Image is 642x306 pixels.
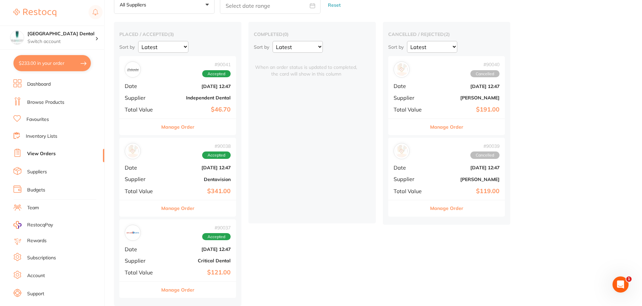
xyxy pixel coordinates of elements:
span: 1 [626,276,632,282]
span: Cancelled [470,151,500,159]
button: $233.00 in your order [13,55,91,71]
b: $119.00 [432,188,500,195]
span: # 90039 [470,143,500,149]
button: Manage Order [430,200,463,216]
div: Independent Dental#90041AcceptedDate[DATE] 12:47SupplierIndependent DentalTotal Value$46.70Manage... [119,56,236,135]
p: Switch account [27,38,95,45]
b: $191.00 [432,106,500,113]
span: Accepted [202,151,231,159]
a: View Orders [27,150,56,157]
span: Date [394,165,427,171]
span: Total Value [125,106,158,113]
span: Accepted [202,70,231,78]
a: Budgets [27,187,45,193]
p: Sort by [254,44,269,50]
span: Supplier [125,258,158,264]
span: Supplier [394,95,427,101]
h2: placed / accepted ( 3 ) [119,31,236,37]
img: Dentavision [126,145,139,158]
span: RestocqPay [27,222,53,228]
span: When an order status is updated to completed, the card will show in this column [254,56,358,77]
b: Independent Dental [164,95,231,100]
a: Suppliers [27,169,47,175]
b: [DATE] 12:47 [432,165,500,170]
b: [PERSON_NAME] [432,177,500,182]
a: Favourites [26,116,49,123]
a: Browse Products [27,99,64,106]
span: # 90040 [470,62,500,67]
p: All suppliers [120,2,149,8]
span: Accepted [202,233,231,241]
span: Date [125,165,158,171]
a: RestocqPay [13,221,53,229]
div: Dentavision#90038AcceptedDate[DATE] 12:47SupplierDentavisionTotal Value$341.00Manage Order [119,138,236,217]
span: Date [394,83,427,89]
img: Adam Dental [395,63,408,76]
span: Cancelled [470,70,500,78]
iframe: Intercom live chat [612,276,629,293]
a: Rewards [27,237,47,244]
a: Account [27,272,45,279]
span: Date [125,83,158,89]
a: Restocq Logo [13,5,56,20]
a: Support [27,291,44,297]
button: Manage Order [430,119,463,135]
p: Sort by [388,44,404,50]
b: Dentavision [164,177,231,182]
img: Critical Dental [126,226,139,239]
div: Critical Dental#90037AcceptedDate[DATE] 12:47SupplierCritical DentalTotal Value$121.00Manage Order [119,219,236,298]
a: Dashboard [27,81,51,88]
b: $341.00 [164,188,231,195]
span: # 90037 [202,225,231,230]
button: Manage Order [161,200,194,216]
span: Supplier [125,176,158,182]
b: [DATE] 12:47 [432,84,500,89]
img: RestocqPay [13,221,21,229]
img: Henry Schein Halas [395,145,408,158]
span: # 90041 [202,62,231,67]
button: Manage Order [161,119,194,135]
span: Date [125,246,158,252]
button: Manage Order [161,282,194,298]
a: Inventory Lists [26,133,57,140]
span: Total Value [394,106,427,113]
h4: Capalaba Park Dental [27,31,95,37]
span: Supplier [394,176,427,182]
h2: completed ( 0 ) [254,31,370,37]
b: $46.70 [164,106,231,113]
span: Supplier [125,95,158,101]
b: Critical Dental [164,258,231,263]
b: [DATE] 12:47 [164,84,231,89]
span: Total Value [125,269,158,275]
span: Total Value [394,188,427,194]
a: Subscriptions [27,255,56,261]
img: Restocq Logo [13,9,56,17]
img: Capalaba Park Dental [10,31,24,44]
img: Independent Dental [126,63,139,76]
h2: cancelled / rejected ( 2 ) [388,31,505,37]
span: # 90038 [202,143,231,149]
p: Sort by [119,44,135,50]
b: [DATE] 12:47 [164,247,231,252]
b: $121.00 [164,269,231,276]
b: [DATE] 12:47 [164,165,231,170]
a: Team [27,205,39,211]
span: Total Value [125,188,158,194]
b: [PERSON_NAME] [432,95,500,100]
